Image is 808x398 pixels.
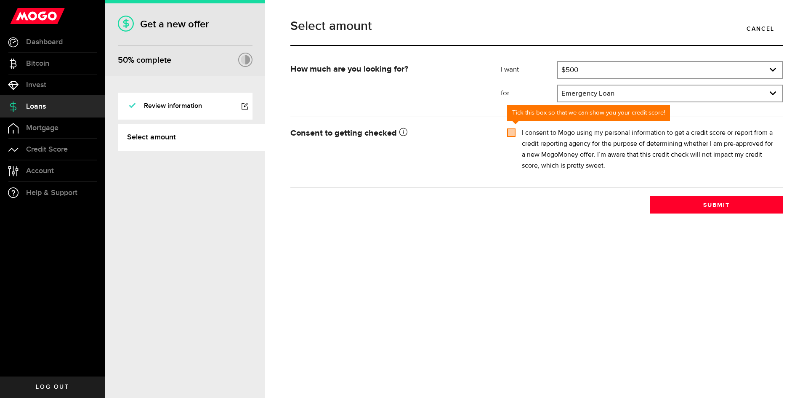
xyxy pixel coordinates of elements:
[26,38,63,46] span: Dashboard
[507,128,516,136] input: I consent to Mogo using my personal information to get a credit score or report from a credit rep...
[501,65,557,75] label: I want
[118,55,128,65] span: 50
[118,18,252,30] h1: Get a new offer
[558,62,782,78] a: expand select
[26,124,58,132] span: Mortgage
[650,196,783,214] button: Submit
[26,81,46,89] span: Invest
[7,3,32,29] button: Open LiveChat chat widget
[522,128,776,171] label: I consent to Mogo using my personal information to get a credit score or report from a credit rep...
[738,20,783,37] a: Cancel
[290,65,408,73] strong: How much are you looking for?
[558,85,782,102] a: expand select
[26,146,68,153] span: Credit Score
[26,60,49,67] span: Bitcoin
[118,53,171,68] div: % complete
[501,88,557,99] label: for
[507,105,670,121] div: Tick this box so that we can show you your credit score!
[26,189,77,197] span: Help & Support
[118,93,252,120] a: Review information
[26,103,46,110] span: Loans
[36,384,69,390] span: Log out
[290,129,407,137] strong: Consent to getting checked
[26,167,54,175] span: Account
[290,20,783,32] h1: Select amount
[118,124,265,151] a: Select amount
